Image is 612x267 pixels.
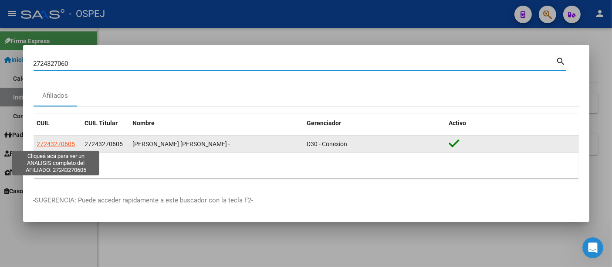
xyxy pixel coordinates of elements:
[85,140,123,147] span: 27243270605
[449,120,467,127] span: Activo
[37,120,50,127] span: CUIL
[133,139,300,149] div: [PERSON_NAME] [PERSON_NAME] -
[582,237,603,258] iframe: Intercom live chat
[34,156,579,178] div: 1 total
[34,114,81,133] datatable-header-cell: CUIL
[81,114,129,133] datatable-header-cell: CUIL Titular
[556,55,566,66] mat-icon: search
[304,114,446,133] datatable-header-cell: Gerenciador
[37,140,75,147] span: 27243270605
[307,120,342,127] span: Gerenciador
[133,120,155,127] span: Nombre
[34,195,579,205] p: -SUGERENCIA: Puede acceder rapidamente a este buscador con la tecla F2-
[446,114,579,133] datatable-header-cell: Activo
[129,114,304,133] datatable-header-cell: Nombre
[42,91,68,101] div: Afiliados
[307,140,348,147] span: D30 - Conexion
[85,120,118,127] span: CUIL Titular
